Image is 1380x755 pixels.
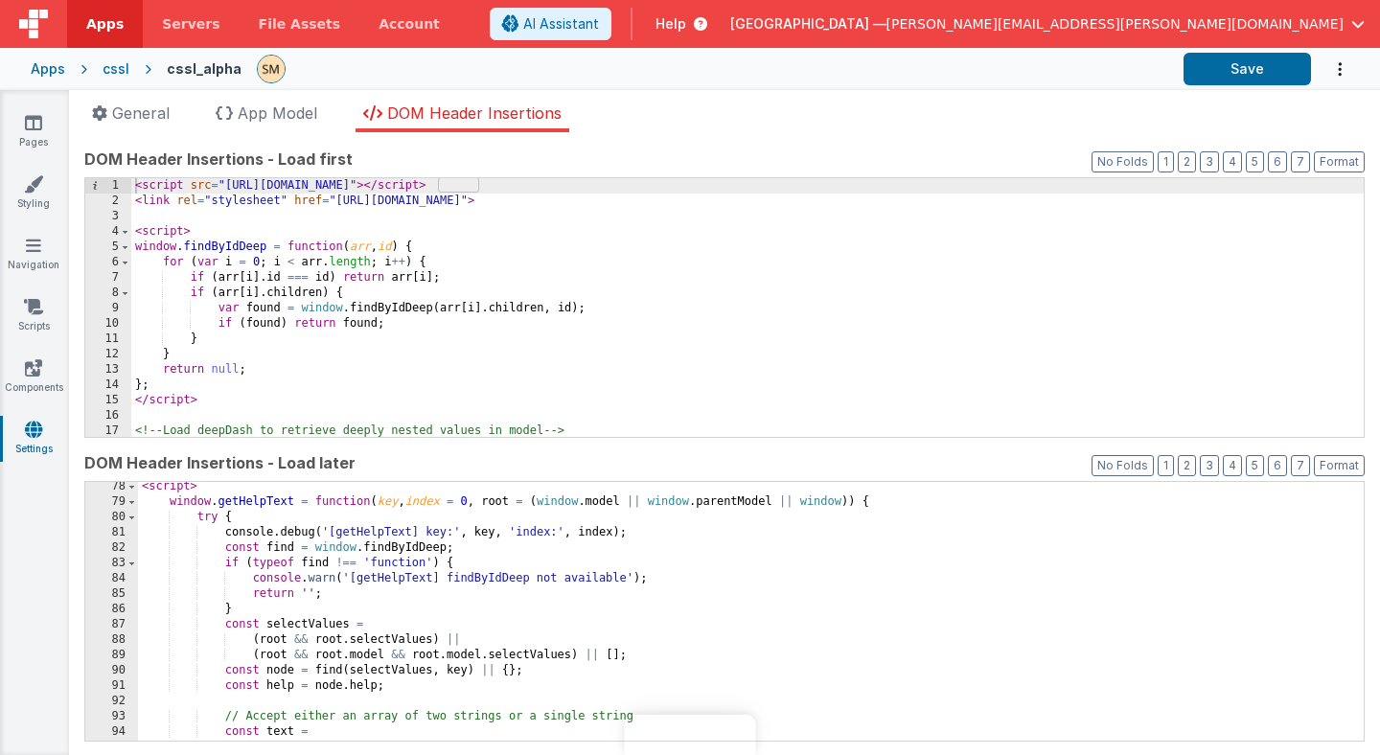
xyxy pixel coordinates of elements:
[85,347,131,362] div: 12
[85,617,138,632] div: 87
[85,525,138,540] div: 81
[85,479,138,494] div: 78
[85,423,131,439] div: 17
[1311,50,1349,89] button: Options
[167,59,241,79] div: cssl_alpha
[85,178,131,194] div: 1
[112,103,170,123] span: General
[490,8,611,40] button: AI Assistant
[85,332,131,347] div: 11
[85,494,138,510] div: 79
[1158,455,1174,476] button: 1
[1246,455,1264,476] button: 5
[85,663,138,678] div: 90
[84,451,356,474] span: DOM Header Insertions - Load later
[85,724,138,740] div: 94
[1223,151,1242,172] button: 4
[238,103,317,123] span: App Model
[85,270,131,286] div: 7
[85,678,138,694] div: 91
[1223,455,1242,476] button: 4
[1158,151,1174,172] button: 1
[84,148,353,171] span: DOM Header Insertions - Load first
[85,209,131,224] div: 3
[1200,151,1219,172] button: 3
[85,510,138,525] div: 80
[103,59,129,79] div: cssl
[1092,455,1154,476] button: No Folds
[85,393,131,408] div: 15
[1200,455,1219,476] button: 3
[259,14,341,34] span: File Assets
[85,556,138,571] div: 83
[1268,151,1287,172] button: 6
[85,286,131,301] div: 8
[85,709,138,724] div: 93
[85,632,138,648] div: 88
[1246,151,1264,172] button: 5
[730,14,886,34] span: [GEOGRAPHIC_DATA] —
[85,377,131,393] div: 14
[85,362,131,377] div: 13
[85,648,138,663] div: 89
[258,56,285,82] img: e9616e60dfe10b317d64a5e98ec8e357
[730,14,1365,34] button: [GEOGRAPHIC_DATA] — [PERSON_NAME][EMAIL_ADDRESS][PERSON_NAME][DOMAIN_NAME]
[1268,455,1287,476] button: 6
[1314,455,1365,476] button: Format
[85,740,138,755] div: 95
[85,694,138,709] div: 92
[1092,151,1154,172] button: No Folds
[85,194,131,209] div: 2
[85,316,131,332] div: 10
[1184,53,1311,85] button: Save
[85,540,138,556] div: 82
[1291,455,1310,476] button: 7
[85,586,138,602] div: 85
[85,408,131,423] div: 16
[1314,151,1365,172] button: Format
[1178,151,1196,172] button: 2
[886,14,1344,34] span: [PERSON_NAME][EMAIL_ADDRESS][PERSON_NAME][DOMAIN_NAME]
[85,571,138,586] div: 84
[655,14,686,34] span: Help
[85,301,131,316] div: 9
[85,240,131,255] div: 5
[31,59,65,79] div: Apps
[85,224,131,240] div: 4
[162,14,219,34] span: Servers
[86,14,124,34] span: Apps
[387,103,562,123] span: DOM Header Insertions
[1291,151,1310,172] button: 7
[85,255,131,270] div: 6
[1178,455,1196,476] button: 2
[85,602,138,617] div: 86
[523,14,599,34] span: AI Assistant
[625,715,756,755] iframe: Marker.io feedback button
